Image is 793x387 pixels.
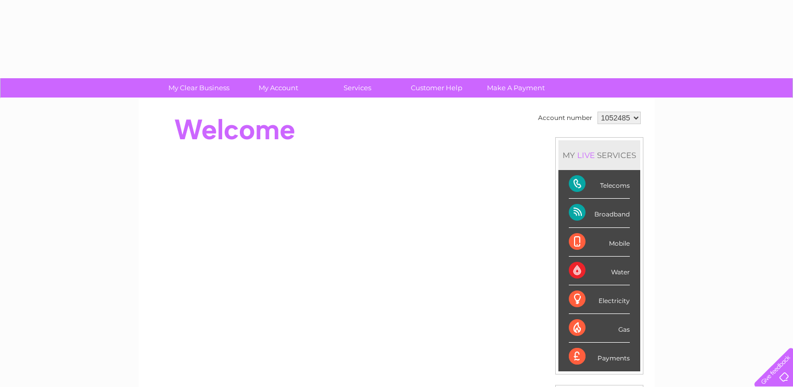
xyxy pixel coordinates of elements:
[569,285,630,314] div: Electricity
[156,78,242,98] a: My Clear Business
[473,78,559,98] a: Make A Payment
[569,314,630,343] div: Gas
[569,170,630,199] div: Telecoms
[235,78,321,98] a: My Account
[314,78,400,98] a: Services
[569,228,630,257] div: Mobile
[569,199,630,227] div: Broadband
[394,78,480,98] a: Customer Help
[558,140,640,170] div: MY SERVICES
[569,343,630,371] div: Payments
[569,257,630,285] div: Water
[575,150,597,160] div: LIVE
[535,109,595,127] td: Account number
